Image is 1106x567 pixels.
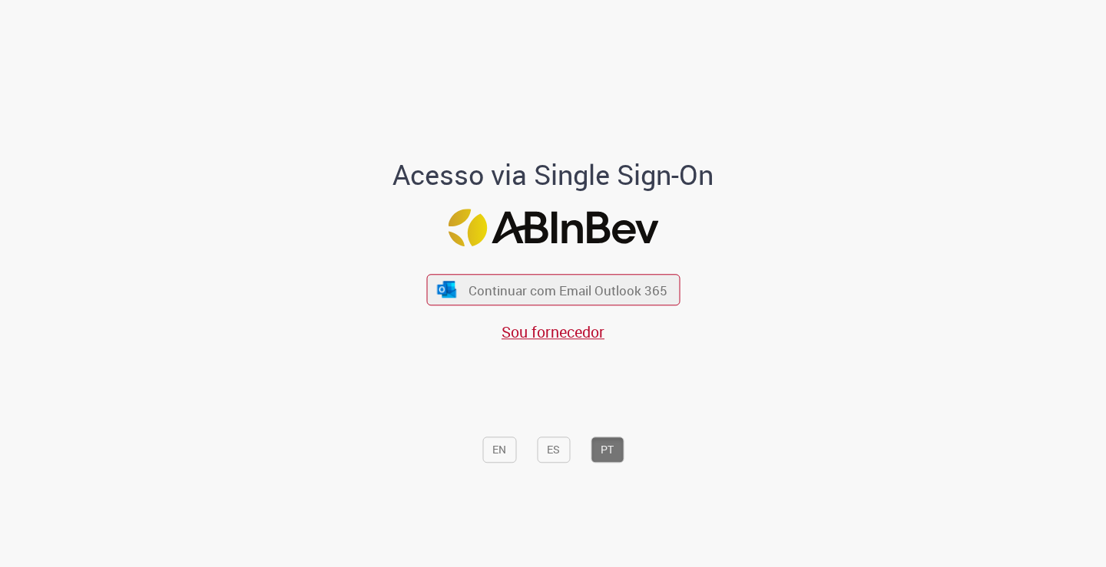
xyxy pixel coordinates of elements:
[340,160,767,191] h1: Acesso via Single Sign-On
[426,274,680,305] button: ícone Azure/Microsoft 360 Continuar com Email Outlook 365
[502,321,604,342] a: Sou fornecedor
[482,437,516,463] button: EN
[591,437,624,463] button: PT
[537,437,570,463] button: ES
[448,209,658,246] img: Logo ABInBev
[469,281,667,298] span: Continuar com Email Outlook 365
[436,282,458,298] img: ícone Azure/Microsoft 360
